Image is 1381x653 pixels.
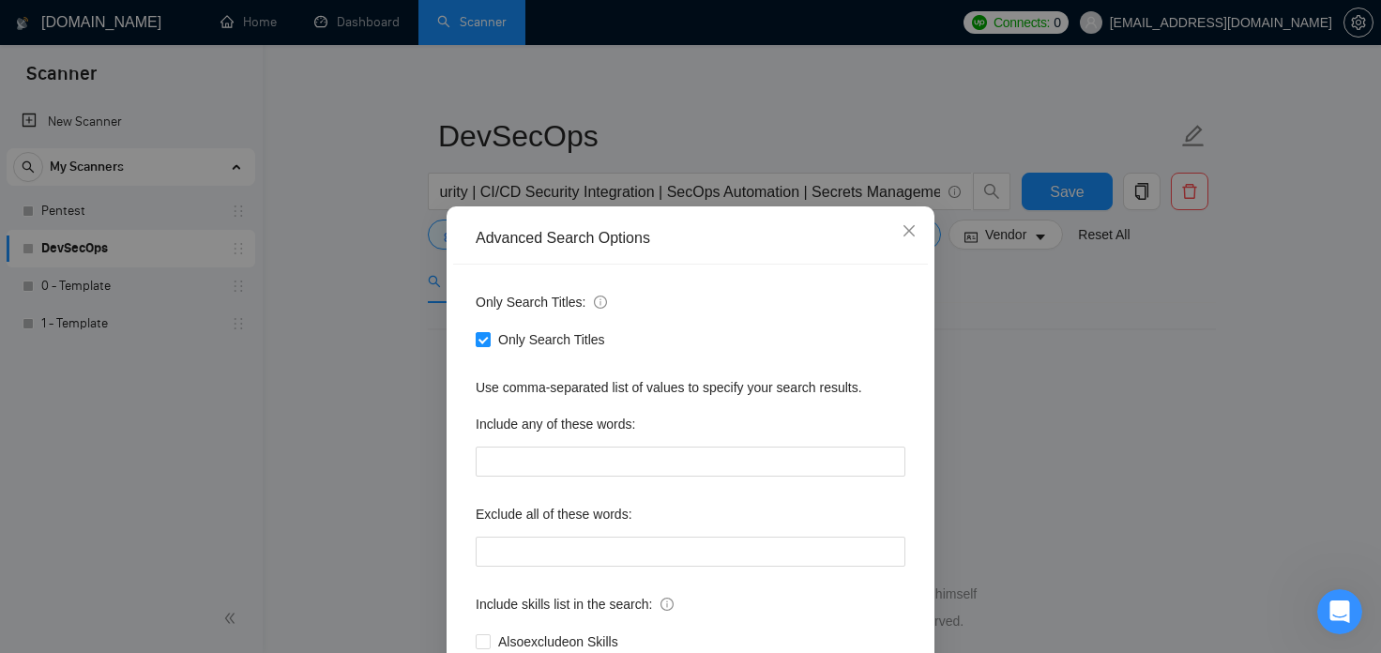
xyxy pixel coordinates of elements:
span: info-circle [660,598,674,611]
span: Only Search Titles: [476,292,607,312]
span: info-circle [594,296,607,309]
button: Close [884,206,934,257]
span: close [902,223,917,238]
label: Exclude all of these words: [476,499,632,529]
iframe: Intercom live chat [1317,589,1362,634]
div: Use comma-separated list of values to specify your search results. [476,377,905,398]
span: Include skills list in the search: [476,594,674,615]
span: Also exclude on Skills [491,631,626,652]
span: Only Search Titles [491,329,613,350]
div: Advanced Search Options [476,228,905,249]
label: Include any of these words: [476,409,635,439]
